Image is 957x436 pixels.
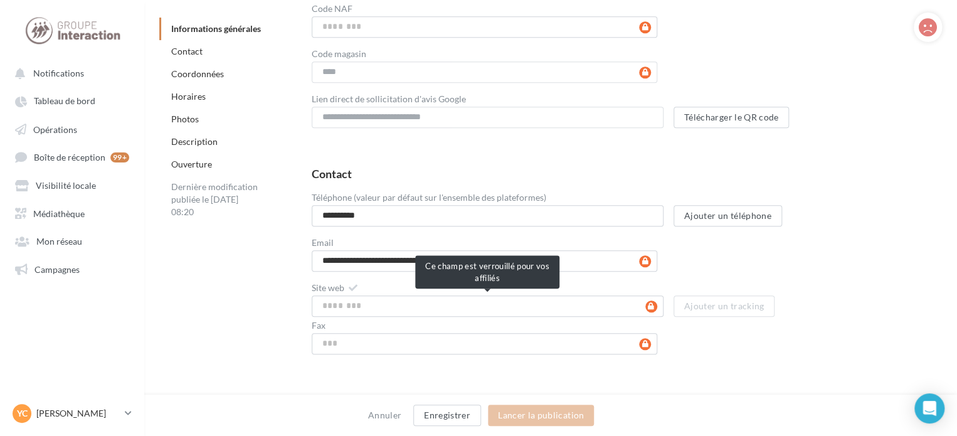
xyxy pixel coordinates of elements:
label: Site web [312,284,344,292]
span: Campagnes [34,263,80,274]
div: Contact [312,168,352,179]
span: YC [17,407,28,420]
a: Description [171,136,218,147]
p: [PERSON_NAME] [36,407,120,420]
label: Email [312,238,334,247]
div: Dernière modification publiée le [DATE] 08:20 [159,176,272,223]
a: Mon réseau [8,229,137,252]
a: Médiathèque [8,201,137,224]
label: Téléphone (valeur par défaut sur l'ensemble des plateformes) [312,193,546,202]
a: Opérations [8,117,137,140]
span: Mon réseau [36,236,82,247]
button: Ajouter un tracking [674,295,775,317]
a: Campagnes [8,257,137,280]
label: Code magasin [312,50,366,58]
button: Annuler [363,408,406,423]
a: Coordonnées [171,68,224,79]
button: Lancer la publication [488,405,594,426]
label: Lien direct de sollicitation d'avis Google [312,95,466,104]
a: Ouverture [171,159,212,169]
span: Tableau de bord [34,96,95,107]
span: Boîte de réception [34,152,105,162]
label: Code NAF [312,4,352,13]
a: Photos [171,114,199,124]
div: Ce champ est verrouillé pour vos affiliés [415,255,559,289]
button: Télécharger le QR code [674,107,790,128]
a: Visibilité locale [8,173,137,196]
span: Opérations [33,124,77,134]
div: 99+ [110,152,129,162]
button: Ajouter un téléphone [674,205,782,226]
span: Médiathèque [33,208,85,218]
label: Fax [312,321,325,330]
a: Informations générales [171,23,261,34]
a: YC [PERSON_NAME] [10,401,134,425]
span: Visibilité locale [36,180,96,191]
a: Horaires [171,91,206,102]
button: Notifications [8,61,132,84]
a: Boîte de réception 99+ [8,145,137,168]
div: Open Intercom Messenger [914,393,944,423]
a: Tableau de bord [8,89,137,112]
span: Notifications [33,68,84,78]
button: Enregistrer [413,405,481,426]
a: Contact [171,46,203,56]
